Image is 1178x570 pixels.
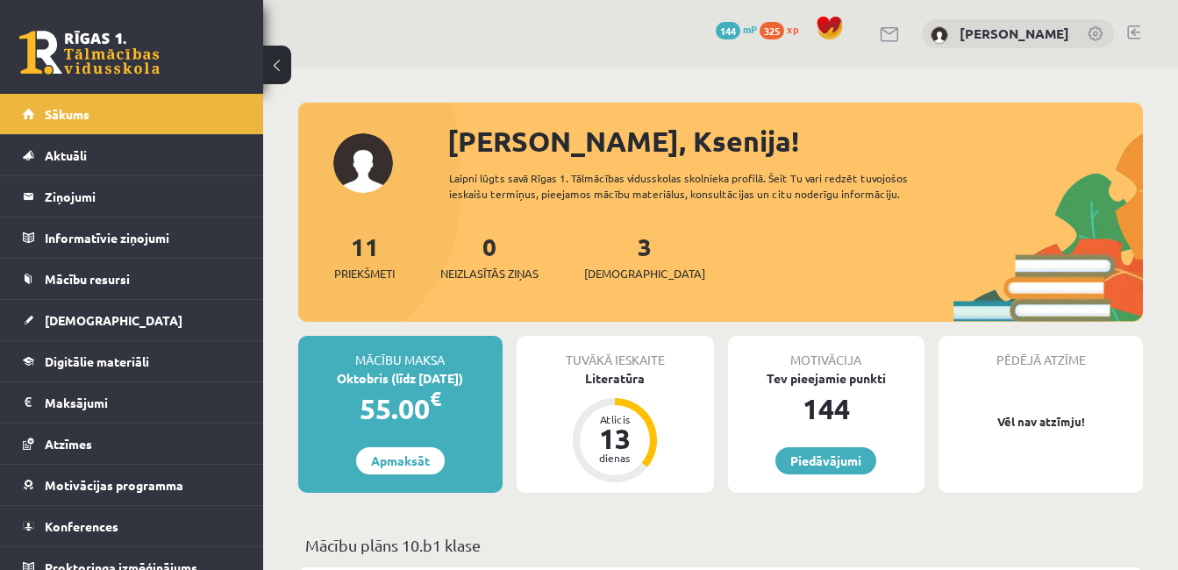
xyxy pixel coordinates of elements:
[45,477,183,493] span: Motivācijas programma
[517,369,714,388] div: Literatūra
[23,382,241,423] a: Maksājumi
[23,341,241,381] a: Digitālie materiāli
[447,120,1143,162] div: [PERSON_NAME], Ksenija!
[45,217,241,258] legend: Informatīvie ziņojumi
[45,382,241,423] legend: Maksājumi
[440,231,539,282] a: 0Neizlasītās ziņas
[716,22,757,36] a: 144 mP
[743,22,757,36] span: mP
[23,424,241,464] a: Atzīmes
[775,447,876,474] a: Piedāvājumi
[298,336,503,369] div: Mācību maksa
[23,176,241,217] a: Ziņojumi
[334,265,395,282] span: Priekšmeti
[440,265,539,282] span: Neizlasītās ziņas
[728,369,925,388] div: Tev pieejamie punkti
[23,217,241,258] a: Informatīvie ziņojumi
[589,414,641,424] div: Atlicis
[430,386,441,411] span: €
[45,312,182,328] span: [DEMOGRAPHIC_DATA]
[19,31,160,75] a: Rīgas 1. Tālmācības vidusskola
[716,22,740,39] span: 144
[947,413,1134,431] p: Vēl nav atzīmju!
[23,94,241,134] a: Sākums
[45,106,89,122] span: Sākums
[23,465,241,505] a: Motivācijas programma
[589,424,641,452] div: 13
[45,353,149,369] span: Digitālie materiāli
[960,25,1069,42] a: [PERSON_NAME]
[45,147,87,163] span: Aktuāli
[939,336,1143,369] div: Pēdējā atzīme
[23,300,241,340] a: [DEMOGRAPHIC_DATA]
[931,26,948,44] img: Ksenija Alne
[23,506,241,546] a: Konferences
[45,436,92,452] span: Atzīmes
[760,22,784,39] span: 325
[589,452,641,463] div: dienas
[517,336,714,369] div: Tuvākā ieskaite
[584,265,705,282] span: [DEMOGRAPHIC_DATA]
[356,447,445,474] a: Apmaksāt
[298,369,503,388] div: Oktobris (līdz [DATE])
[23,135,241,175] a: Aktuāli
[449,170,956,202] div: Laipni lūgts savā Rīgas 1. Tālmācības vidusskolas skolnieka profilā. Šeit Tu vari redzēt tuvojošo...
[728,336,925,369] div: Motivācija
[517,369,714,485] a: Literatūra Atlicis 13 dienas
[334,231,395,282] a: 11Priekšmeti
[45,271,130,287] span: Mācību resursi
[23,259,241,299] a: Mācību resursi
[760,22,807,36] a: 325 xp
[305,533,1136,557] p: Mācību plāns 10.b1 klase
[45,518,118,534] span: Konferences
[584,231,705,282] a: 3[DEMOGRAPHIC_DATA]
[728,388,925,430] div: 144
[787,22,798,36] span: xp
[45,176,241,217] legend: Ziņojumi
[298,388,503,430] div: 55.00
